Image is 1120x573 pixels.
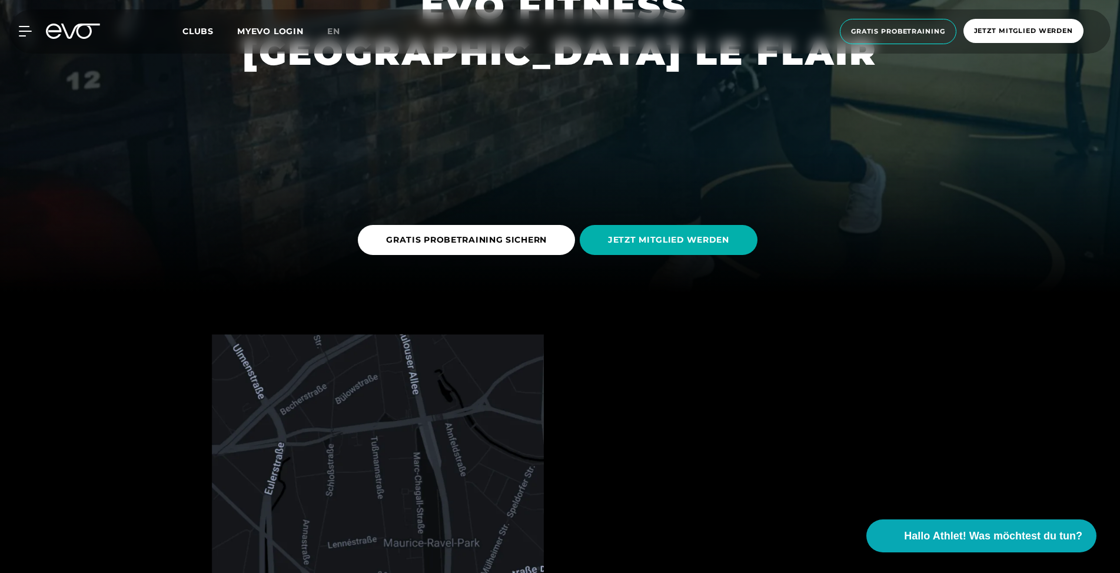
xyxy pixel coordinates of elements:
a: GRATIS PROBETRAINING SICHERN [358,216,580,264]
span: Clubs [182,26,214,37]
button: Hallo Athlet! Was möchtest du tun? [866,519,1096,552]
a: Clubs [182,25,237,37]
a: Jetzt Mitglied werden [960,19,1087,44]
a: MYEVO LOGIN [237,26,304,37]
span: JETZT MITGLIED WERDEN [608,234,729,246]
a: en [327,25,354,38]
span: Jetzt Mitglied werden [974,26,1073,36]
a: Gratis Probetraining [836,19,960,44]
span: en [327,26,340,37]
span: Hallo Athlet! Was möchtest du tun? [904,528,1082,544]
span: GRATIS PROBETRAINING SICHERN [386,234,547,246]
a: JETZT MITGLIED WERDEN [580,216,762,264]
span: Gratis Probetraining [851,27,945,37]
